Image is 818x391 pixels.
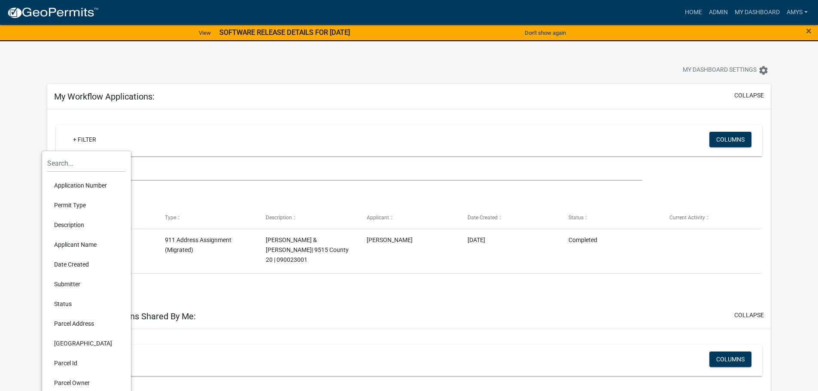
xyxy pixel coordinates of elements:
[783,4,811,21] a: AmyS
[47,195,126,215] li: Permit Type
[806,26,812,36] button: Close
[47,294,126,314] li: Status
[47,353,126,373] li: Parcel Id
[56,274,762,295] div: 1 total
[47,155,126,172] input: Search...
[758,65,769,76] i: settings
[669,215,705,221] span: Current Activity
[468,215,498,221] span: Date Created
[47,255,126,274] li: Date Created
[367,215,389,221] span: Applicant
[47,314,126,333] li: Parcel Address
[258,208,359,228] datatable-header-cell: Description
[731,4,783,21] a: My Dashboard
[47,109,771,304] div: collapse
[165,236,231,253] span: 911 Address Assignment (Migrated)
[676,62,775,79] button: My Dashboard Settingssettings
[705,4,731,21] a: Admin
[709,132,751,147] button: Columns
[54,91,155,102] h5: My Workflow Applications:
[56,163,642,181] input: Search for applications
[219,28,350,36] strong: SOFTWARE RELEASE DETAILS FOR [DATE]
[66,132,103,147] a: + Filter
[47,176,126,195] li: Application Number
[165,215,176,221] span: Type
[806,25,812,37] span: ×
[569,236,597,243] span: Completed
[266,215,292,221] span: Description
[157,208,258,228] datatable-header-cell: Type
[359,208,459,228] datatable-header-cell: Applicant
[681,4,705,21] a: Home
[47,235,126,255] li: Applicant Name
[709,352,751,367] button: Columns
[521,26,569,40] button: Don't show again
[569,215,584,221] span: Status
[266,236,349,263] span: HOUDEK,WAYNE & KRIS| 9515 County 20 | 090023001
[47,215,126,235] li: Description
[47,274,126,294] li: Submitter
[560,208,661,228] datatable-header-cell: Status
[661,208,762,228] datatable-header-cell: Current Activity
[734,311,764,320] button: collapse
[367,236,413,243] span: Amy Sylling
[47,333,126,353] li: [GEOGRAPHIC_DATA]
[468,236,485,243] span: 03/17/2022
[195,26,214,40] a: View
[734,91,764,100] button: collapse
[459,208,560,228] datatable-header-cell: Date Created
[683,65,757,76] span: My Dashboard Settings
